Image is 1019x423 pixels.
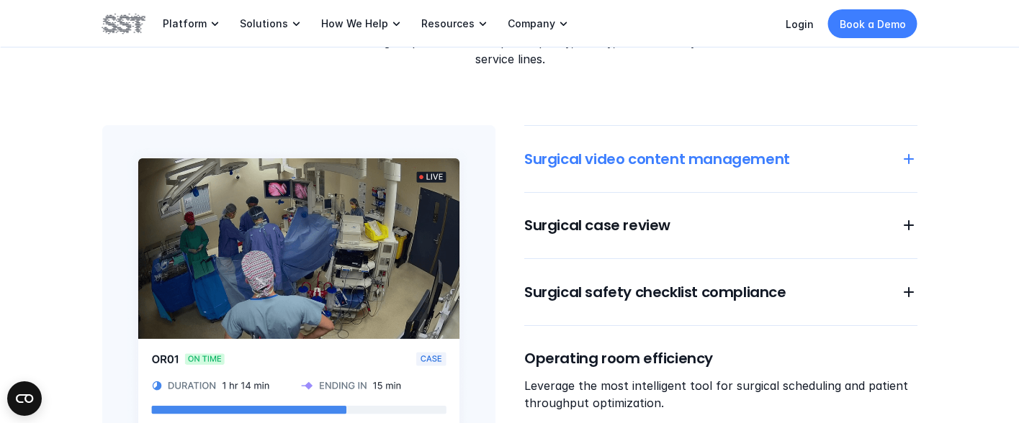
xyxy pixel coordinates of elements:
p: Resources [421,17,475,30]
p: Company [508,17,555,30]
a: Login [786,18,814,30]
h6: Surgical video content management [524,149,883,169]
p: Leverage the most intelligent tool for surgical scheduling and patient throughput optimization. [524,377,917,411]
p: Platform [163,17,207,30]
p: Our all-in-one solution includes four software modules specifically designed to illuminate how su... [265,16,754,68]
a: Book a Demo [828,9,917,38]
button: Open CMP widget [7,381,42,416]
p: How We Help [321,17,388,30]
h6: Surgical case review [524,215,883,235]
h6: Surgical safety checklist compliance [524,282,883,302]
p: Book a Demo [840,17,906,32]
h6: Operating room efficiency [524,348,917,368]
img: SST logo [102,12,145,36]
p: Solutions [240,17,288,30]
